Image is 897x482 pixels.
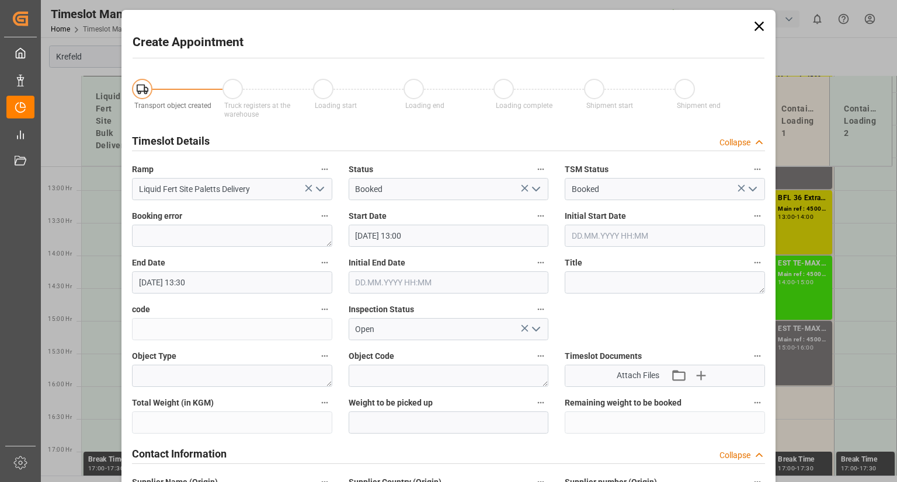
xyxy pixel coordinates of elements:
input: Type to search/select [349,178,549,200]
span: Initial Start Date [565,210,626,222]
button: Initial End Date [533,255,548,270]
input: Type to search/select [132,178,332,200]
input: DD.MM.YYYY HH:MM [132,271,332,294]
button: Initial Start Date [750,208,765,223]
input: DD.MM.YYYY HH:MM [565,225,765,247]
button: TSM Status [750,162,765,177]
button: code [317,302,332,317]
h2: Timeslot Details [132,133,210,149]
span: Total Weight (in KGM) [132,397,214,409]
span: Shipment start [586,102,633,110]
button: open menu [527,320,544,338]
span: Transport object created [134,102,211,110]
h2: Create Appointment [133,33,244,52]
button: Booking error [317,208,332,223]
input: DD.MM.YYYY HH:MM [349,271,549,294]
span: Inspection Status [349,303,414,316]
button: open menu [310,180,328,198]
span: Start Date [349,210,387,222]
span: Ramp [132,163,154,176]
span: Loading end [405,102,444,110]
button: Object Code [533,348,548,364]
h2: Contact Information [132,446,227,462]
span: Loading start [315,102,357,110]
span: Title [565,257,582,269]
span: Truck registers at the warehouse [224,102,290,118]
button: Title [750,255,765,270]
span: Object Code [349,350,394,362]
span: code [132,303,150,316]
button: Weight to be picked up [533,395,548,410]
span: TSM Status [565,163,609,176]
input: DD.MM.YYYY HH:MM [349,225,549,247]
span: Timeslot Documents [565,350,642,362]
span: Object Type [132,350,176,362]
button: Status [533,162,548,177]
span: Attach Files [617,369,659,382]
button: Timeslot Documents [750,348,765,364]
button: Remaining weight to be booked [750,395,765,410]
span: Status [349,163,373,176]
span: Weight to be picked up [349,397,433,409]
span: Initial End Date [349,257,405,269]
button: Total Weight (in KGM) [317,395,332,410]
button: End Date [317,255,332,270]
button: open menu [527,180,544,198]
div: Collapse [719,449,750,462]
button: Start Date [533,208,548,223]
button: Object Type [317,348,332,364]
button: open menu [743,180,760,198]
span: Remaining weight to be booked [565,397,682,409]
span: Booking error [132,210,182,222]
span: Shipment end [677,102,721,110]
button: Inspection Status [533,302,548,317]
button: Ramp [317,162,332,177]
span: Loading complete [496,102,552,110]
span: End Date [132,257,165,269]
div: Collapse [719,137,750,149]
